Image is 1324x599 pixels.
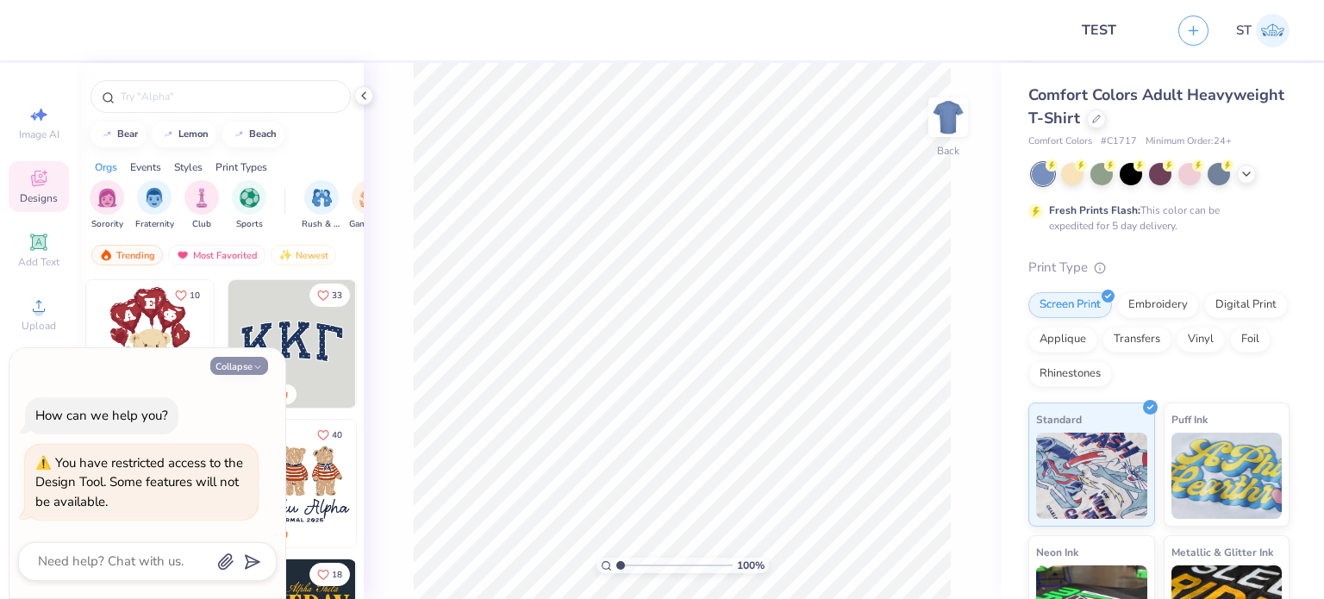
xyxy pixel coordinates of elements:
button: Like [309,423,350,446]
img: Newest.gif [278,249,292,261]
img: trend_line.gif [232,129,246,140]
button: lemon [152,122,216,147]
img: Rush & Bid Image [312,188,332,208]
div: Events [130,159,161,175]
div: Embroidery [1117,292,1199,318]
span: Rush & Bid [302,218,341,231]
img: trend_line.gif [161,129,175,140]
img: a3be6b59-b000-4a72-aad0-0c575b892a6b [228,420,356,547]
img: d12c9beb-9502-45c7-ae94-40b97fdd6040 [355,420,483,547]
span: Standard [1036,410,1082,428]
div: bear [117,129,138,139]
img: Game Day Image [359,188,379,208]
img: trending.gif [99,249,113,261]
span: Comfort Colors Adult Heavyweight T-Shirt [1028,84,1284,128]
span: Game Day [349,218,389,231]
div: Digital Print [1204,292,1288,318]
input: Try "Alpha" [119,88,340,105]
button: Collapse [210,357,268,375]
button: filter button [349,180,389,231]
button: filter button [90,180,124,231]
span: ST [1236,21,1252,41]
div: Trending [91,245,163,265]
div: filter for Club [184,180,219,231]
span: 10 [190,291,200,300]
span: Fraternity [135,218,174,231]
button: bear [91,122,146,147]
div: Rhinestones [1028,361,1112,387]
div: How can we help you? [35,407,168,424]
span: Comfort Colors [1028,134,1092,149]
span: Sorority [91,218,123,231]
div: filter for Sorority [90,180,124,231]
div: filter for Game Day [349,180,389,231]
img: Shambhavi Thakur [1256,14,1290,47]
div: Most Favorited [168,245,265,265]
span: Metallic & Glitter Ink [1171,543,1273,561]
img: edfb13fc-0e43-44eb-bea2-bf7fc0dd67f9 [355,280,483,408]
div: Foil [1230,327,1271,353]
button: Like [167,284,208,307]
img: Back [931,100,965,134]
div: filter for Fraternity [135,180,174,231]
img: Club Image [192,188,211,208]
a: ST [1236,14,1290,47]
span: Club [192,218,211,231]
button: Like [309,284,350,307]
img: most_fav.gif [176,249,190,261]
div: Vinyl [1177,327,1225,353]
img: e74243e0-e378-47aa-a400-bc6bcb25063a [213,280,340,408]
span: Minimum Order: 24 + [1146,134,1232,149]
div: lemon [178,129,209,139]
span: 40 [332,431,342,440]
img: trend_line.gif [100,129,114,140]
img: Sports Image [240,188,259,208]
img: Puff Ink [1171,433,1283,519]
button: Like [309,563,350,586]
img: Sorority Image [97,188,117,208]
img: Fraternity Image [145,188,164,208]
div: beach [249,129,277,139]
span: Image AI [19,128,59,141]
div: Print Type [1028,258,1290,278]
div: Screen Print [1028,292,1112,318]
span: Neon Ink [1036,543,1078,561]
span: # C1717 [1101,134,1137,149]
img: Standard [1036,433,1147,519]
div: filter for Rush & Bid [302,180,341,231]
div: Transfers [1102,327,1171,353]
span: Sports [236,218,263,231]
input: Untitled Design [1068,13,1152,47]
span: 18 [332,571,342,579]
span: 33 [332,291,342,300]
div: Print Types [215,159,267,175]
button: filter button [184,180,219,231]
img: 587403a7-0594-4a7f-b2bd-0ca67a3ff8dd [86,280,214,408]
div: Newest [271,245,336,265]
div: Back [937,143,959,159]
img: 3b9aba4f-e317-4aa7-a679-c95a879539bd [228,280,356,408]
div: Orgs [95,159,117,175]
button: filter button [135,180,174,231]
button: beach [222,122,284,147]
span: 100 % [737,558,765,573]
div: Styles [174,159,203,175]
strong: Fresh Prints Flash: [1049,203,1140,217]
div: You have restricted access to the Design Tool. Some features will not be available. [35,454,243,510]
span: Upload [22,319,56,333]
div: filter for Sports [232,180,266,231]
button: filter button [302,180,341,231]
div: Applique [1028,327,1097,353]
span: Add Text [18,255,59,269]
button: filter button [232,180,266,231]
div: This color can be expedited for 5 day delivery. [1049,203,1261,234]
span: Designs [20,191,58,205]
span: Puff Ink [1171,410,1208,428]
